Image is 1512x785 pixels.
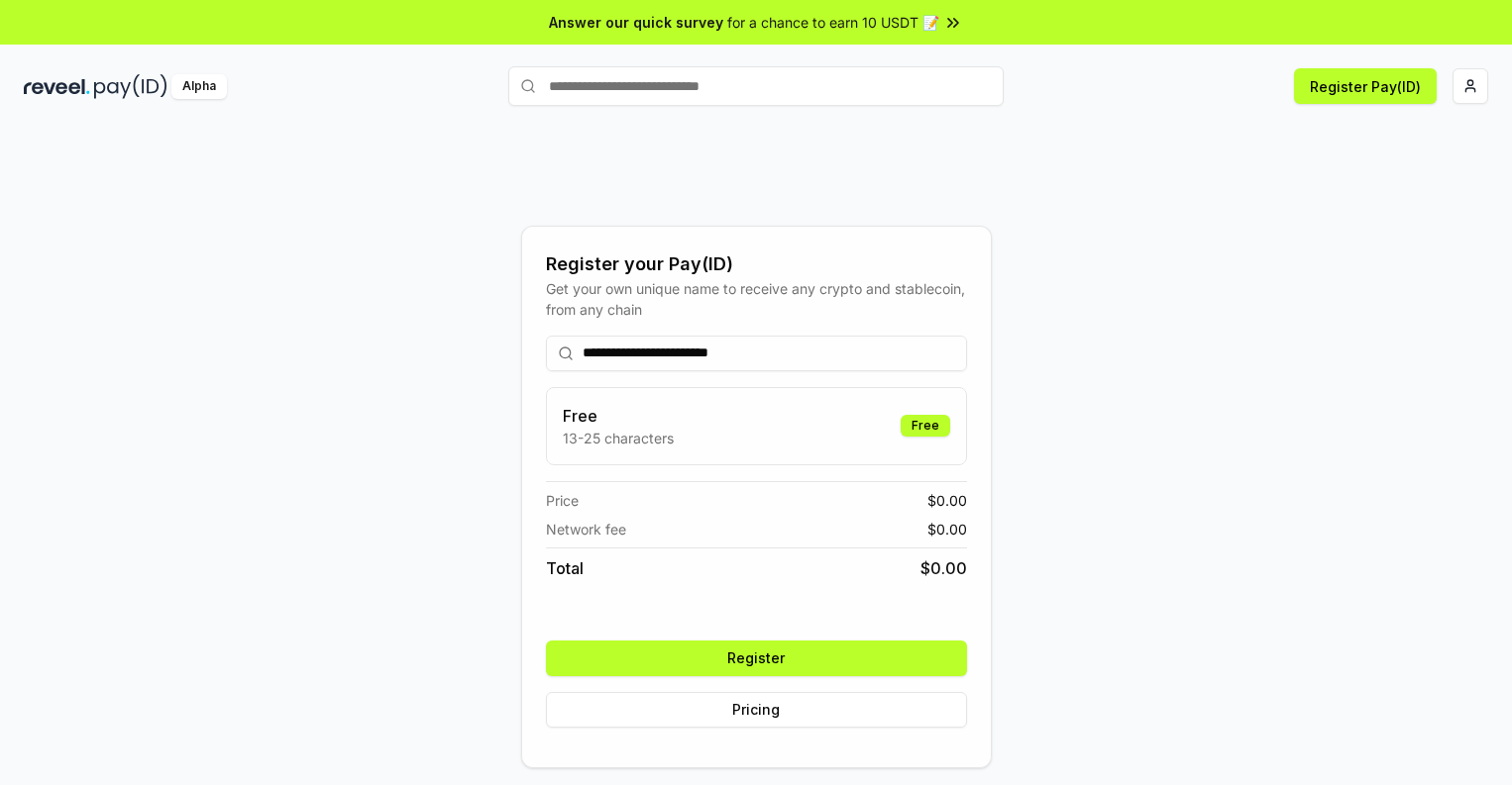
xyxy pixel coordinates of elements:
[171,74,227,99] div: Alpha
[920,556,967,580] span: $ 0.00
[546,692,967,728] button: Pricing
[1294,68,1437,104] button: Register Pay(ID)
[546,490,579,511] span: Price
[549,12,723,33] span: Answer our quick survey
[901,415,950,437] div: Free
[24,74,90,99] img: reveel_dark
[563,404,674,428] h3: Free
[927,519,967,540] span: $ 0.00
[546,640,967,676] button: Register
[727,12,939,33] span: for a chance to earn 10 USDT 📝
[94,74,167,99] img: pay_id
[546,250,967,278] div: Register your Pay(ID)
[546,278,967,320] div: Get your own unique name to receive any crypto and stablecoin, from any chain
[546,519,626,540] span: Network fee
[927,490,967,511] span: $ 0.00
[563,428,674,448] p: 13-25 characters
[546,556,584,580] span: Total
